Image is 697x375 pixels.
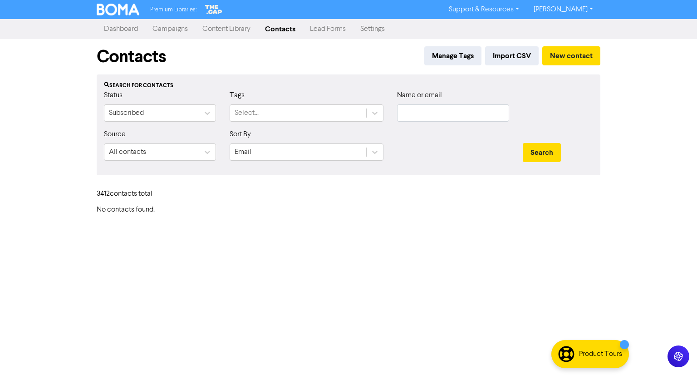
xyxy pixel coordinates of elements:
label: Tags [230,90,245,101]
h1: Contacts [97,46,166,67]
img: The Gap [204,4,224,15]
label: Sort By [230,129,251,140]
a: [PERSON_NAME] [526,2,600,17]
a: Settings [353,20,392,38]
button: Manage Tags [424,46,481,65]
img: BOMA Logo [97,4,139,15]
a: Support & Resources [442,2,526,17]
label: Status [104,90,123,101]
h6: No contacts found. [97,206,600,214]
iframe: Chat Widget [652,331,697,375]
h6: 3412 contact s total [97,190,169,198]
span: Premium Libraries: [150,7,196,13]
div: Search for contacts [104,82,593,90]
a: Contacts [258,20,303,38]
button: Import CSV [485,46,539,65]
button: Search [523,143,561,162]
button: New contact [542,46,600,65]
a: Campaigns [145,20,195,38]
label: Name or email [397,90,442,101]
div: All contacts [109,147,146,158]
a: Content Library [195,20,258,38]
label: Source [104,129,126,140]
a: Dashboard [97,20,145,38]
div: Subscribed [109,108,144,118]
div: Email [235,147,251,158]
div: Select... [235,108,259,118]
a: Lead Forms [303,20,353,38]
